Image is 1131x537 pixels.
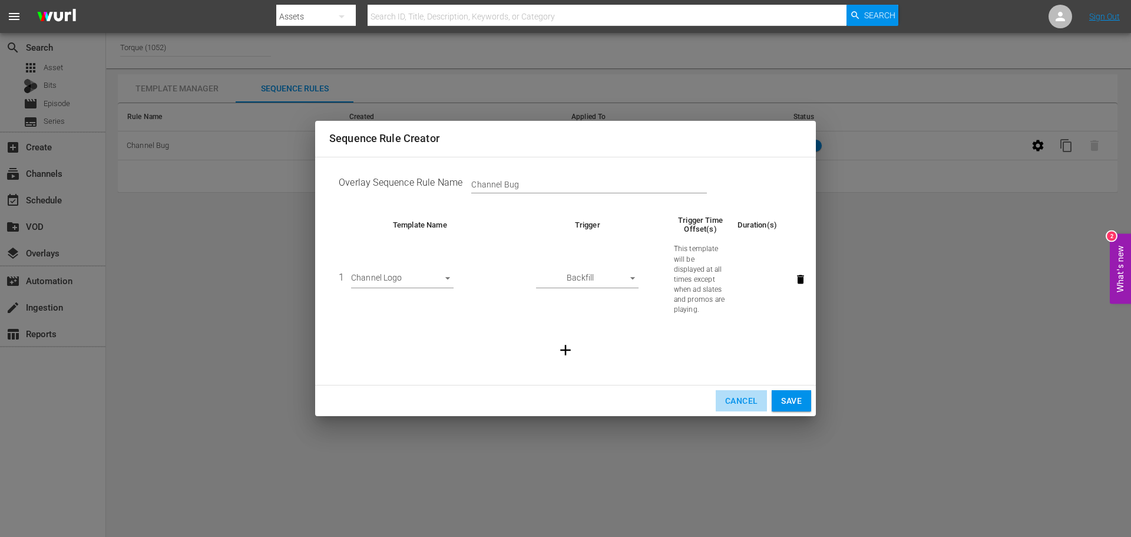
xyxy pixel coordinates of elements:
[7,9,21,24] span: menu
[736,215,778,235] th: Duration(s)
[725,394,758,408] span: Cancel
[1089,12,1120,21] a: Sign Out
[329,215,511,235] th: Template Name
[1107,231,1116,241] div: 2
[339,272,344,283] span: 1
[536,271,639,289] div: Backfill
[674,244,727,315] p: This template will be displayed at all times except when ad slates and promos are playing.
[329,167,802,203] td: Overlay Sequence Rule Name
[864,5,895,26] span: Search
[781,394,802,408] span: Save
[28,3,85,31] img: ans4CAIJ8jUAAAAAAAAAAAAAAAAAAAAAAAAgQb4GAAAAAAAAAAAAAAAAAAAAAAAAJMjXAAAAAAAAAAAAAAAAAAAAAAAAgAT5G...
[664,215,737,235] th: Trigger Time Offset(s)
[511,215,664,235] th: Trigger
[329,130,802,147] h2: Sequence Rule Creator
[772,390,811,412] button: Save
[351,271,454,289] div: Channel Logo
[550,344,581,355] span: Add Template Trigger
[716,390,767,412] button: Cancel
[1110,233,1131,304] button: Open Feedback Widget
